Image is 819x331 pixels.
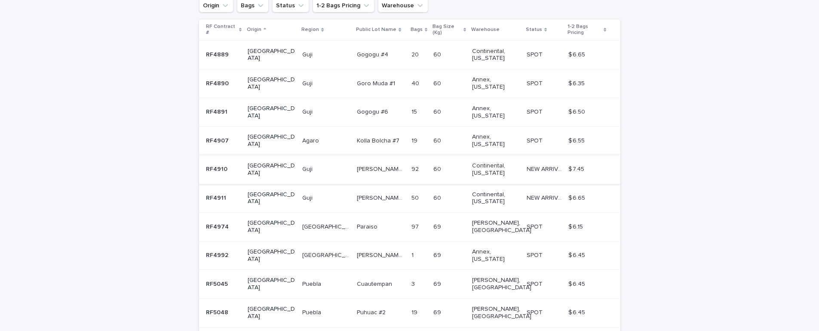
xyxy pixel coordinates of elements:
p: SPOT [527,107,544,116]
p: [GEOGRAPHIC_DATA] [248,306,295,320]
p: 69 [433,279,443,288]
p: [GEOGRAPHIC_DATA] [248,248,295,263]
p: Puebla [302,307,323,316]
tr: RF4974RF4974 [GEOGRAPHIC_DATA][GEOGRAPHIC_DATA][GEOGRAPHIC_DATA] ParaisoParaiso 9797 6969 [PERSON... [199,213,620,241]
p: Guji [302,193,314,202]
p: 3 [411,279,417,288]
p: Warehouse [471,25,500,34]
p: SPOT [527,49,544,59]
p: RF4891 [206,107,229,116]
p: RF5045 [206,279,230,288]
tr: RF5045RF5045 [GEOGRAPHIC_DATA]PueblaPuebla CuautempanCuautempan 33 6969 [PERSON_NAME], [GEOGRAPHI... [199,270,620,299]
p: 19 [411,136,419,145]
p: [GEOGRAPHIC_DATA] [248,133,295,148]
p: $ 6.45 [568,279,587,288]
p: 1-2 Bags Pricing [567,22,601,38]
p: Uraga Goro Muda lot #1 Natural [357,164,406,173]
tr: RF4889RF4889 [GEOGRAPHIC_DATA]GujiGuji Gogogu #4Gogogu #4 2020 6060 Continental, [US_STATE] SPOTS... [199,40,620,69]
p: $ 6.15 [568,222,585,231]
tr: RF4910RF4910 [GEOGRAPHIC_DATA]GujiGuji [PERSON_NAME] Muda lot #1 Natural[PERSON_NAME] Muda lot #1... [199,155,620,184]
p: Paraiso [357,222,379,231]
p: SPOT [527,307,544,316]
p: Agaro [302,136,321,145]
p: 1 [411,250,415,259]
p: [GEOGRAPHIC_DATA] [248,105,295,120]
p: $ 6.45 [568,250,587,259]
p: RF4889 [206,49,230,59]
p: Bag Size (Kg) [433,22,461,38]
p: 69 [433,222,443,231]
p: RF4974 [206,222,230,231]
p: SPOT [527,250,544,259]
p: NEW ARRIVAL [527,164,563,173]
p: Puebla [302,279,323,288]
p: Puhuac #2 [357,307,387,316]
p: $ 7.45 [568,164,586,173]
p: 92 [411,164,420,173]
p: [GEOGRAPHIC_DATA] [302,250,352,259]
p: 60 [433,78,443,87]
p: $ 6.35 [568,78,586,87]
p: RF4911 [206,193,228,202]
p: Status [526,25,542,34]
tr: RF5048RF5048 [GEOGRAPHIC_DATA]PueblaPuebla Puhuac #2Puhuac #2 1919 6969 [PERSON_NAME], [GEOGRAPHI... [199,298,620,327]
p: Gogogu #4 [357,49,390,59]
p: SPOT [527,222,544,231]
p: [GEOGRAPHIC_DATA] [248,76,295,91]
p: Guji [302,107,314,116]
p: 69 [433,250,443,259]
tr: RF4890RF4890 [GEOGRAPHIC_DATA]GujiGuji Goro Muda #1Goro Muda #1 4040 6060 Annex, [US_STATE] SPOTS... [199,69,620,98]
p: SPOT [527,136,544,145]
p: NEW ARRIVAL [527,193,563,202]
p: Guji [302,49,314,59]
p: Origin [247,25,261,34]
p: Bags [411,25,423,34]
p: Uraga Harsu Haro lot #3 Natural [357,193,406,202]
p: [GEOGRAPHIC_DATA] [302,222,352,231]
p: 19 [411,307,419,316]
p: $ 6.45 [568,307,587,316]
p: Guji [302,78,314,87]
p: 40 [411,78,421,87]
p: RF4910 [206,164,229,173]
p: RF4907 [206,136,230,145]
p: Jose Juarez Alonso [357,250,406,259]
p: [GEOGRAPHIC_DATA] [248,277,295,291]
p: Region [301,25,319,34]
p: 50 [411,193,420,202]
p: $ 6.65 [568,49,587,59]
p: Gogogu #6 [357,107,390,116]
p: $ 6.65 [568,193,587,202]
p: Guji [302,164,314,173]
p: 97 [411,222,420,231]
tr: RF4907RF4907 [GEOGRAPHIC_DATA]AgaroAgaro Kolla Bolcha #7Kolla Bolcha #7 1919 6060 Annex, [US_STAT... [199,127,620,155]
tr: RF4891RF4891 [GEOGRAPHIC_DATA]GujiGuji Gogogu #6Gogogu #6 1515 6060 Annex, [US_STATE] SPOTSPOT $ ... [199,98,620,127]
p: 20 [411,49,420,59]
p: $ 6.55 [568,136,586,145]
p: SPOT [527,279,544,288]
p: RF5048 [206,307,230,316]
p: 60 [433,164,443,173]
p: 60 [433,107,443,116]
p: 60 [433,49,443,59]
p: 60 [433,193,443,202]
p: RF4992 [206,250,230,259]
tr: RF4911RF4911 [GEOGRAPHIC_DATA]GujiGuji [PERSON_NAME] Harsu [PERSON_NAME] lot #3 Natural[PERSON_NA... [199,184,620,213]
p: Public Lot Name [356,25,396,34]
p: 69 [433,307,443,316]
p: [GEOGRAPHIC_DATA] [248,162,295,177]
p: SPOT [527,78,544,87]
p: Kolla Bolcha #7 [357,136,401,145]
p: RF Contract # [206,22,237,38]
p: [GEOGRAPHIC_DATA] [248,48,295,62]
p: Cuautempan [357,279,394,288]
p: [GEOGRAPHIC_DATA] [248,191,295,206]
p: Goro Muda #1 [357,78,397,87]
p: 15 [411,107,419,116]
p: $ 6.50 [568,107,587,116]
p: 60 [433,136,443,145]
tr: RF4992RF4992 [GEOGRAPHIC_DATA][GEOGRAPHIC_DATA][GEOGRAPHIC_DATA] [PERSON_NAME] [PERSON_NAME][PERS... [199,241,620,270]
p: RF4890 [206,78,230,87]
p: [GEOGRAPHIC_DATA] [248,220,295,234]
